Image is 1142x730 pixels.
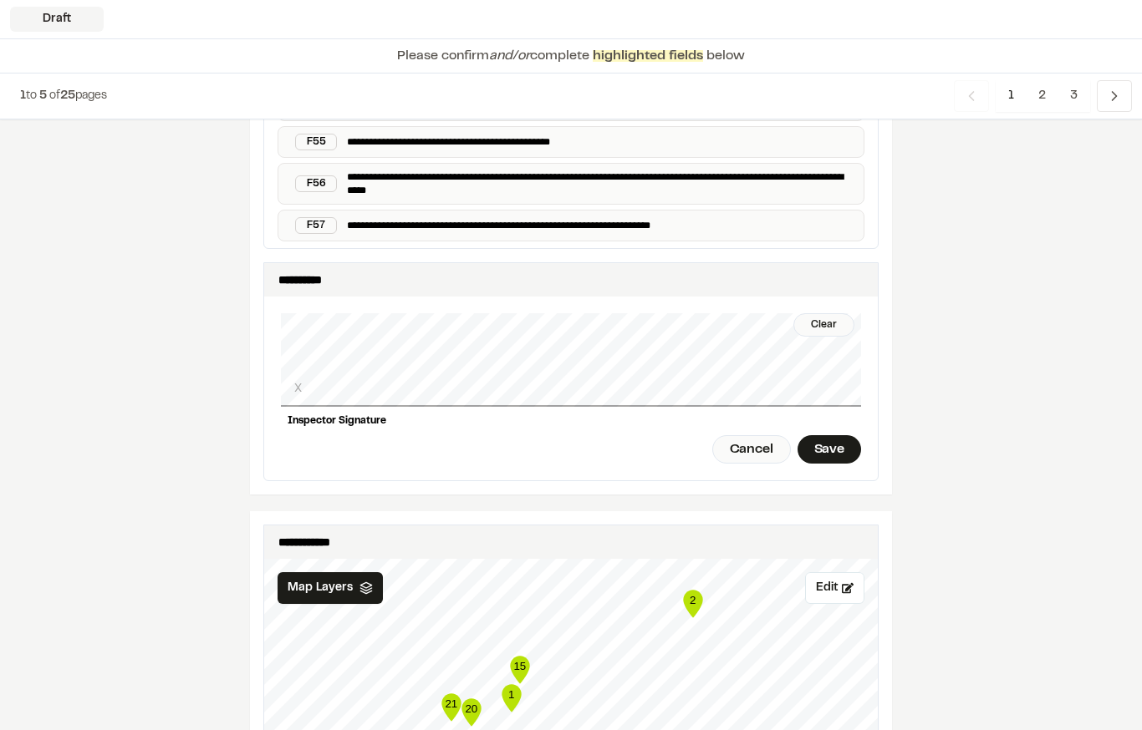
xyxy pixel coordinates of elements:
[593,50,703,62] span: highlighted fields
[805,572,864,604] button: Edit
[397,46,745,66] p: Please confirm complete below
[295,217,337,234] div: F57
[954,80,1132,112] nav: Navigation
[712,435,791,464] div: Cancel
[513,660,526,672] text: 15
[459,696,484,729] div: Map marker
[439,691,464,724] div: Map marker
[1026,80,1058,112] span: 2
[489,50,530,62] span: and/or
[10,7,104,32] div: Draft
[20,91,26,101] span: 1
[793,313,854,337] div: Clear
[295,134,337,150] div: F55
[690,594,696,606] text: 2
[507,653,533,687] div: Map marker
[465,702,477,715] text: 20
[508,688,514,701] text: 1
[681,587,706,621] div: Map marker
[445,697,457,710] text: 21
[288,579,353,597] span: Map Layers
[39,91,47,101] span: 5
[60,91,75,101] span: 25
[281,407,861,435] div: Inspector Signature
[798,435,861,464] div: Save
[20,87,107,105] p: to of pages
[295,175,337,192] div: F56
[499,682,524,715] div: Map marker
[996,80,1027,112] span: 1
[1058,80,1090,112] span: 3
